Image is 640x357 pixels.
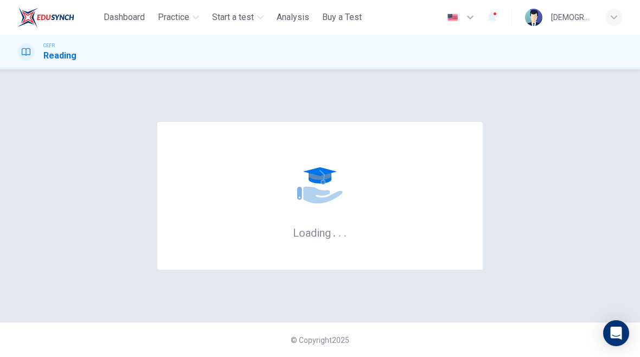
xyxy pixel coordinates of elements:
img: Profile picture [525,9,542,26]
img: ELTC logo [17,7,74,28]
button: Dashboard [99,8,149,27]
h1: Reading [43,49,76,62]
h6: . [338,223,342,241]
div: Open Intercom Messenger [603,320,629,346]
button: Analysis [272,8,313,27]
span: © Copyright 2025 [291,336,349,345]
h6: Loading [293,225,347,239]
span: Analysis [277,11,309,24]
h6: . [343,223,347,241]
span: Dashboard [104,11,145,24]
span: Practice [158,11,189,24]
a: ELTC logo [17,7,99,28]
img: en [446,14,459,22]
button: Start a test [208,8,268,27]
div: [DEMOGRAPHIC_DATA] LANVERN ANAK [PERSON_NAME] KPM-Guru [551,11,592,24]
span: Buy a Test [322,11,362,24]
button: Practice [153,8,203,27]
span: Start a test [212,11,254,24]
h6: . [332,223,336,241]
button: Buy a Test [318,8,366,27]
span: CEFR [43,42,55,49]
